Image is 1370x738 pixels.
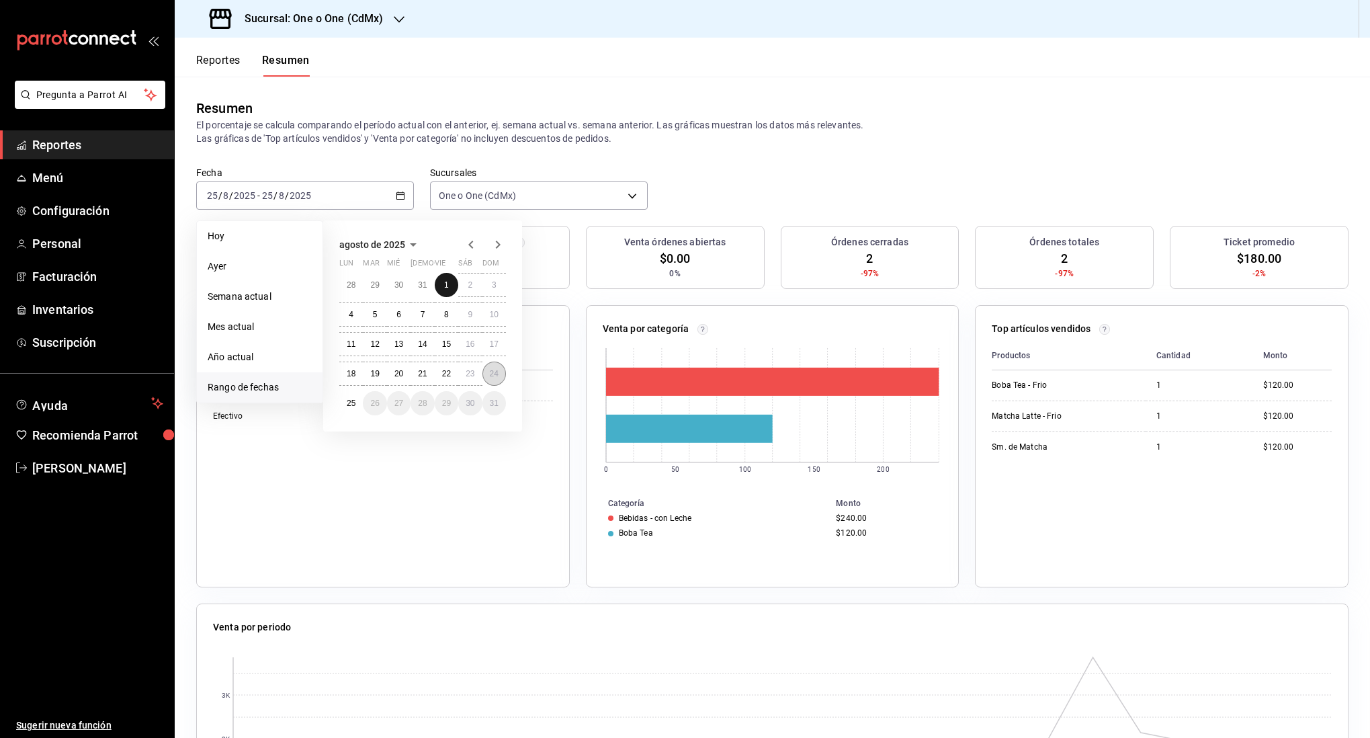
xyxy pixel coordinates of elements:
abbr: 2 de agosto de 2025 [468,280,472,290]
button: 29 de agosto de 2025 [435,391,458,415]
abbr: viernes [435,259,445,273]
div: Bebidas - con Leche [619,514,691,523]
abbr: 15 de agosto de 2025 [442,339,451,349]
text: 100 [738,466,751,473]
button: open_drawer_menu [148,35,159,46]
span: 2 [1061,249,1068,268]
input: -- [222,190,229,201]
button: 12 de agosto de 2025 [363,332,386,356]
button: 18 de agosto de 2025 [339,362,363,386]
abbr: 20 de agosto de 2025 [394,369,403,378]
button: Resumen [262,54,310,77]
abbr: sábado [458,259,472,273]
text: 50 [671,466,679,473]
span: 0% [669,268,680,280]
div: 1 [1156,380,1242,391]
button: 20 de agosto de 2025 [387,362,411,386]
abbr: 30 de agosto de 2025 [466,399,474,408]
input: ---- [233,190,256,201]
span: -97% [861,268,880,280]
span: $180.00 [1237,249,1281,268]
label: Sucursales [430,168,648,177]
h3: Ticket promedio [1224,235,1295,249]
span: Rango de fechas [208,380,312,395]
div: $120.00 [1263,442,1332,453]
button: 10 de agosto de 2025 [482,302,506,327]
span: Reportes [32,136,163,154]
button: 22 de agosto de 2025 [435,362,458,386]
abbr: lunes [339,259,353,273]
span: Inventarios [32,300,163,319]
button: 23 de agosto de 2025 [458,362,482,386]
span: [PERSON_NAME] [32,459,163,477]
span: Suscripción [32,333,163,352]
th: Categoría [587,496,831,511]
span: Semana actual [208,290,312,304]
input: -- [278,190,285,201]
div: Efectivo [213,411,347,422]
button: 30 de agosto de 2025 [458,391,482,415]
button: 24 de agosto de 2025 [482,362,506,386]
th: Productos [992,341,1145,370]
button: 3 de agosto de 2025 [482,273,506,297]
abbr: 13 de agosto de 2025 [394,339,403,349]
th: Monto [830,496,958,511]
span: Sugerir nueva función [16,719,163,733]
div: $120.00 [1263,411,1332,422]
span: Configuración [32,202,163,220]
button: 30 de julio de 2025 [387,273,411,297]
span: / [273,190,277,201]
abbr: 29 de agosto de 2025 [442,399,451,408]
button: 26 de agosto de 2025 [363,391,386,415]
h3: Venta órdenes abiertas [624,235,726,249]
abbr: 31 de julio de 2025 [418,280,427,290]
abbr: 24 de agosto de 2025 [490,369,499,378]
h3: Órdenes totales [1029,235,1099,249]
div: $120.00 [836,528,937,538]
abbr: 5 de agosto de 2025 [373,310,378,319]
abbr: 19 de agosto de 2025 [370,369,379,378]
abbr: domingo [482,259,499,273]
button: 14 de agosto de 2025 [411,332,434,356]
p: El porcentaje se calcula comparando el período actual con el anterior, ej. semana actual vs. sema... [196,118,1348,145]
button: 16 de agosto de 2025 [458,332,482,356]
th: Cantidad [1146,341,1252,370]
div: navigation tabs [196,54,310,77]
span: Pregunta a Parrot AI [36,88,144,102]
text: 3K [222,692,230,699]
abbr: 26 de agosto de 2025 [370,399,379,408]
button: 19 de agosto de 2025 [363,362,386,386]
text: 200 [877,466,889,473]
div: Matcha Latte - Frio [992,411,1126,422]
abbr: 10 de agosto de 2025 [490,310,499,319]
span: Menú [32,169,163,187]
abbr: 9 de agosto de 2025 [468,310,472,319]
text: 150 [808,466,820,473]
span: / [229,190,233,201]
span: $0.00 [660,249,691,268]
p: Top artículos vendidos [992,322,1090,336]
span: Hoy [208,229,312,243]
input: ---- [289,190,312,201]
span: -97% [1055,268,1074,280]
div: $240.00 [836,514,937,523]
abbr: 28 de julio de 2025 [347,280,355,290]
abbr: 27 de agosto de 2025 [394,399,403,408]
button: 15 de agosto de 2025 [435,332,458,356]
abbr: 16 de agosto de 2025 [466,339,474,349]
abbr: 4 de agosto de 2025 [349,310,353,319]
abbr: 12 de agosto de 2025 [370,339,379,349]
abbr: martes [363,259,379,273]
span: / [218,190,222,201]
span: -2% [1252,268,1266,280]
button: 8 de agosto de 2025 [435,302,458,327]
button: 6 de agosto de 2025 [387,302,411,327]
div: Boba Tea [619,528,653,538]
button: 4 de agosto de 2025 [339,302,363,327]
button: 25 de agosto de 2025 [339,391,363,415]
abbr: 14 de agosto de 2025 [418,339,427,349]
span: One o One (CdMx) [439,189,516,202]
span: Personal [32,235,163,253]
abbr: miércoles [387,259,400,273]
h3: Sucursal: One o One (CdMx) [234,11,383,27]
